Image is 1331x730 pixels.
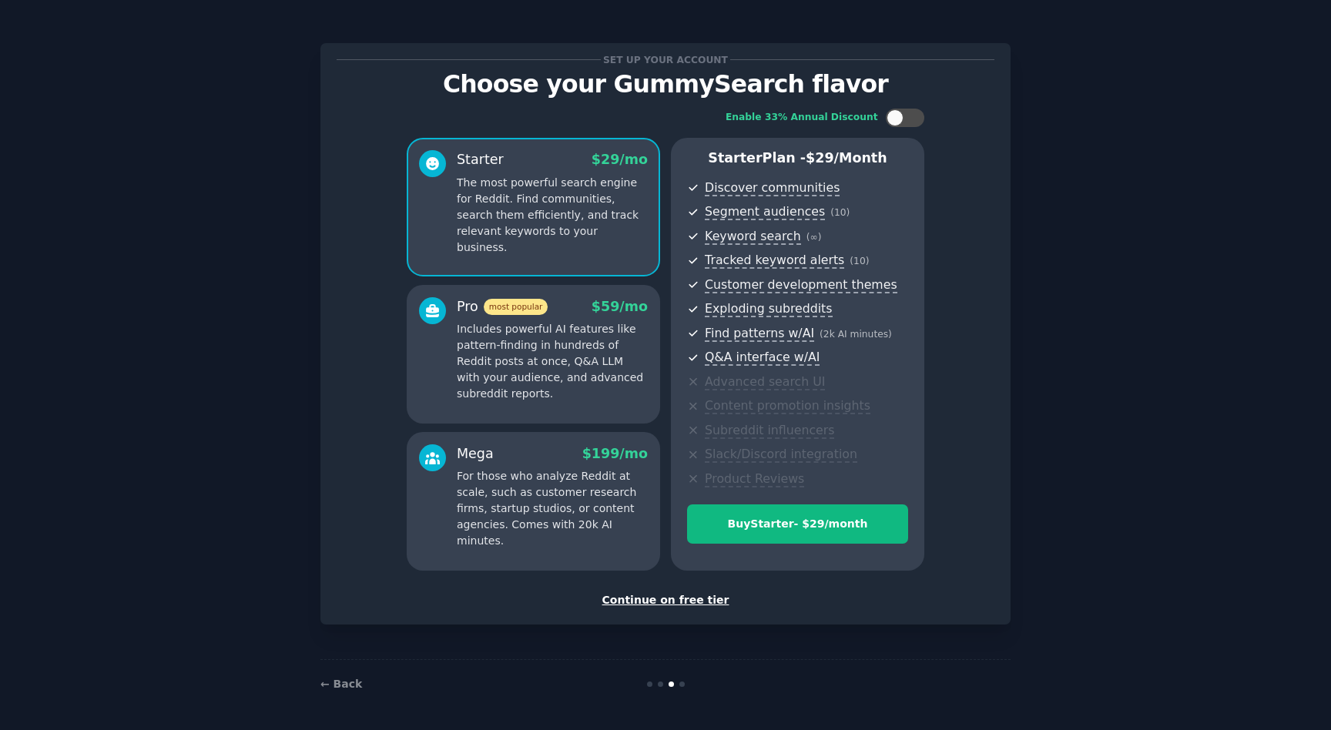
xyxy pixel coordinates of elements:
span: Segment audiences [705,204,825,220]
p: Starter Plan - [687,149,908,168]
p: The most powerful search engine for Reddit. Find communities, search them efficiently, and track ... [457,175,648,256]
div: Enable 33% Annual Discount [726,111,878,125]
p: Includes powerful AI features like pattern-finding in hundreds of Reddit posts at once, Q&A LLM w... [457,321,648,402]
span: Set up your account [601,52,731,68]
span: Advanced search UI [705,374,825,390]
div: Buy Starter - $ 29 /month [688,516,907,532]
span: $ 59 /mo [592,299,648,314]
div: Pro [457,297,548,316]
span: most popular [484,299,548,315]
div: Starter [457,150,504,169]
span: Product Reviews [705,471,804,487]
span: $ 199 /mo [582,446,648,461]
div: Mega [457,444,494,464]
a: ← Back [320,678,362,690]
span: ( 2k AI minutes ) [820,329,892,340]
button: BuyStarter- $29/month [687,504,908,544]
p: For those who analyze Reddit at scale, such as customer research firms, startup studios, or conte... [457,468,648,549]
span: Discover communities [705,180,840,196]
span: $ 29 /month [806,150,887,166]
span: Q&A interface w/AI [705,350,820,366]
span: Subreddit influencers [705,423,834,439]
span: ( ∞ ) [806,232,822,243]
span: $ 29 /mo [592,152,648,167]
span: Content promotion insights [705,398,870,414]
span: ( 10 ) [850,256,869,266]
span: Customer development themes [705,277,897,293]
span: Keyword search [705,229,801,245]
span: Exploding subreddits [705,301,832,317]
span: Slack/Discord integration [705,447,857,463]
p: Choose your GummySearch flavor [337,71,994,98]
span: ( 10 ) [830,207,850,218]
span: Tracked keyword alerts [705,253,844,269]
span: Find patterns w/AI [705,326,814,342]
div: Continue on free tier [337,592,994,608]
